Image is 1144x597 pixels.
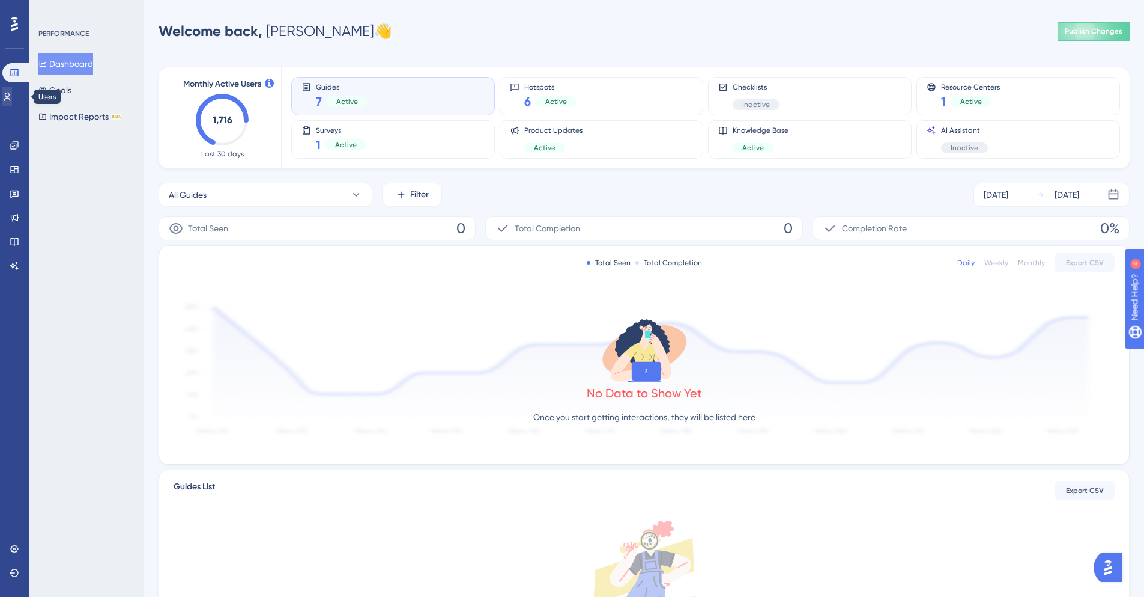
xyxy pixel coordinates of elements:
div: Daily [957,258,975,268]
span: Active [534,143,555,153]
span: Last 30 days [201,149,244,159]
div: 4 [83,6,87,16]
span: Hotspots [524,82,577,91]
div: Weekly [984,258,1008,268]
span: Need Help? [28,3,75,17]
div: Total Seen [587,258,631,268]
span: Checklists [733,82,779,92]
iframe: UserGuiding AI Assistant Launcher [1094,550,1130,586]
span: Export CSV [1066,486,1104,495]
button: Export CSV [1055,253,1115,272]
span: Publish Changes [1065,26,1122,36]
span: Monthly Active Users [183,77,261,91]
span: Inactive [951,143,978,153]
span: Active [960,97,982,106]
button: All Guides [159,183,372,207]
span: Total Completion [515,221,580,236]
span: Welcome back, [159,22,262,40]
div: PERFORMANCE [38,29,89,38]
div: Monthly [1018,258,1045,268]
button: Publish Changes [1058,22,1130,41]
div: [PERSON_NAME] 👋 [159,22,392,41]
span: 1 [941,93,946,110]
span: Total Seen [188,221,228,236]
text: 1,716 [213,114,232,126]
span: Active [336,97,358,106]
span: 0 [456,219,465,238]
span: Guides [316,82,368,91]
span: Active [545,97,567,106]
span: 0% [1100,219,1119,238]
span: Export CSV [1066,258,1104,268]
div: BETA [111,114,122,120]
button: Filter [382,183,442,207]
button: Dashboard [38,53,93,75]
button: Impact ReportsBETA [38,106,122,127]
div: Total Completion [635,258,702,268]
span: 1 [316,136,321,153]
span: 6 [524,93,531,110]
button: Goals [38,79,71,101]
span: Resource Centers [941,82,1000,91]
span: Inactive [742,100,770,109]
span: Surveys [316,126,366,134]
span: Completion Rate [842,221,907,236]
span: Active [335,140,357,150]
button: Export CSV [1055,481,1115,500]
span: Product Updates [524,126,583,135]
span: 0 [784,219,793,238]
span: Active [742,143,764,153]
span: All Guides [169,188,207,202]
div: [DATE] [1055,188,1079,202]
div: [DATE] [984,188,1008,202]
span: Guides List [174,480,215,501]
p: Once you start getting interactions, they will be listed here [533,410,755,424]
span: Filter [410,188,429,202]
div: No Data to Show Yet [587,385,702,402]
span: AI Assistant [941,126,988,135]
span: 7 [316,93,322,110]
span: Knowledge Base [733,126,788,135]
